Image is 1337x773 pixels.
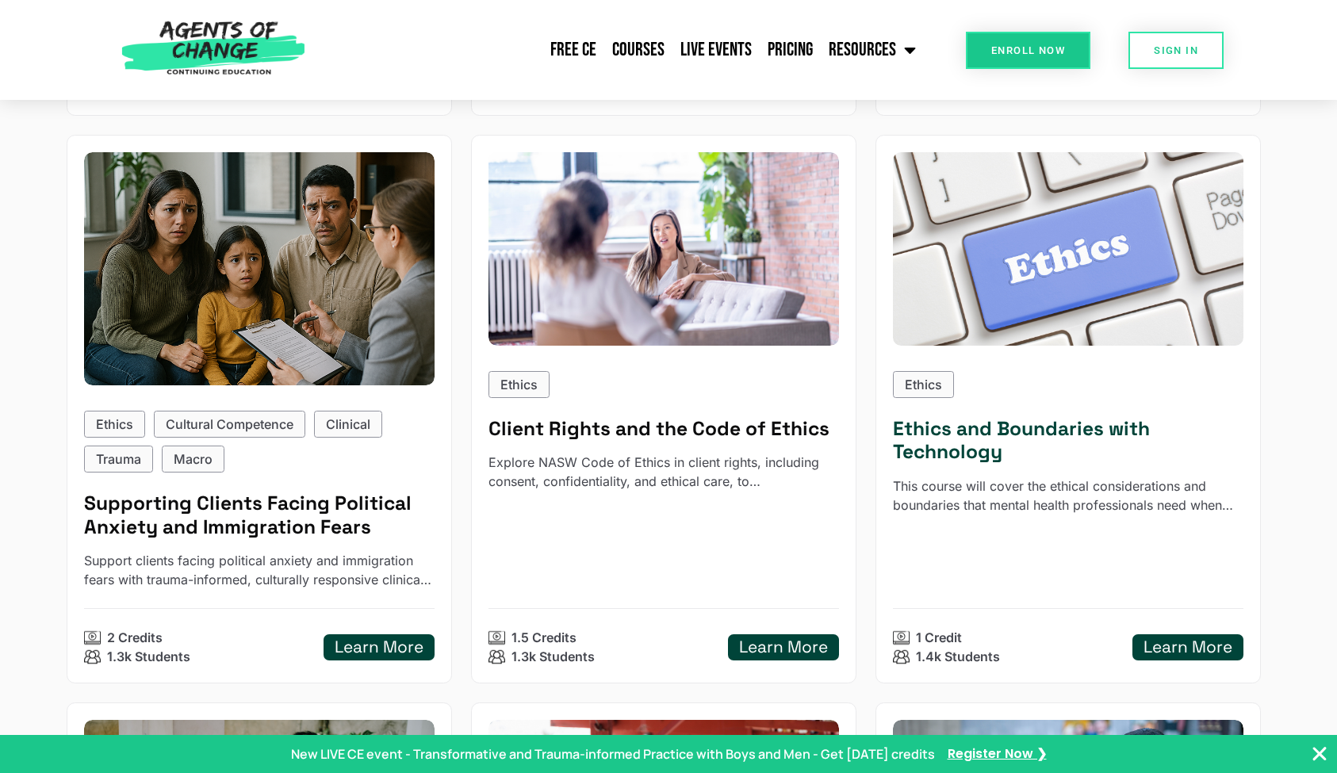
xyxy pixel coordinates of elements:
[1154,45,1198,55] span: SIGN IN
[174,450,213,469] p: Macro
[84,551,435,589] p: Support clients facing political anxiety and immigration fears with trauma-informed, culturally r...
[500,375,538,394] p: Ethics
[821,30,924,70] a: Resources
[326,415,370,434] p: Clinical
[488,453,839,491] p: Explore NASW Code of Ethics in client rights, including consent, confidentiality, and ethical car...
[893,476,1243,515] p: This course will cover the ethical considerations and boundaries that mental health professionals...
[166,415,293,434] p: Cultural Competence
[760,30,821,70] a: Pricing
[916,647,1000,666] p: 1.4k Students
[893,417,1243,464] h5: Ethics and Boundaries with Technology
[672,30,760,70] a: Live Events
[313,30,924,70] nav: Menu
[511,628,577,647] p: 1.5 Credits
[488,417,839,441] h5: Client Rights and the Code of Ethics
[739,637,828,657] h5: Learn More
[875,135,1261,684] a: Ethics and Boundaries with Technology (1 Ethics CE Credit)Ethics Ethics and Boundaries with Techn...
[335,637,423,657] h5: Learn More
[1128,32,1224,69] a: SIGN IN
[1310,744,1329,763] button: Close Banner
[84,152,435,385] img: Supporting Clients Facing Political Anxiety and Immigration Fears (2 Cultural Competency CE Credit)
[604,30,672,70] a: Courses
[107,628,163,647] p: 2 Credits
[107,647,190,666] p: 1.3k Students
[948,745,1047,763] a: Register Now ❯
[488,152,839,346] img: Client Rights and the Code of Ethics (1.5 Ethics CE Credit)
[96,415,133,434] p: Ethics
[67,135,452,684] a: Supporting Clients Facing Political Anxiety and Immigration Fears (2 Cultural Competency CE Credi...
[905,375,942,394] p: Ethics
[916,628,962,647] p: 1 Credit
[893,152,1243,346] div: Ethics and Boundaries with Technology (1 Ethics CE Credit)
[966,32,1090,69] a: Enroll Now
[511,647,595,666] p: 1.3k Students
[875,142,1261,354] img: Ethics and Boundaries with Technology (1 Ethics CE Credit)
[291,744,935,763] p: New LIVE CE event - Transformative and Trauma-informed Practice with Boys and Men - Get [DATE] cr...
[471,135,856,684] a: Client Rights and the Code of Ethics (1.5 Ethics CE Credit)Ethics Client Rights and the Code of E...
[96,450,141,469] p: Trauma
[991,45,1065,55] span: Enroll Now
[1144,637,1232,657] h5: Learn More
[542,30,604,70] a: Free CE
[84,492,435,538] h5: Supporting Clients Facing Political Anxiety and Immigration Fears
